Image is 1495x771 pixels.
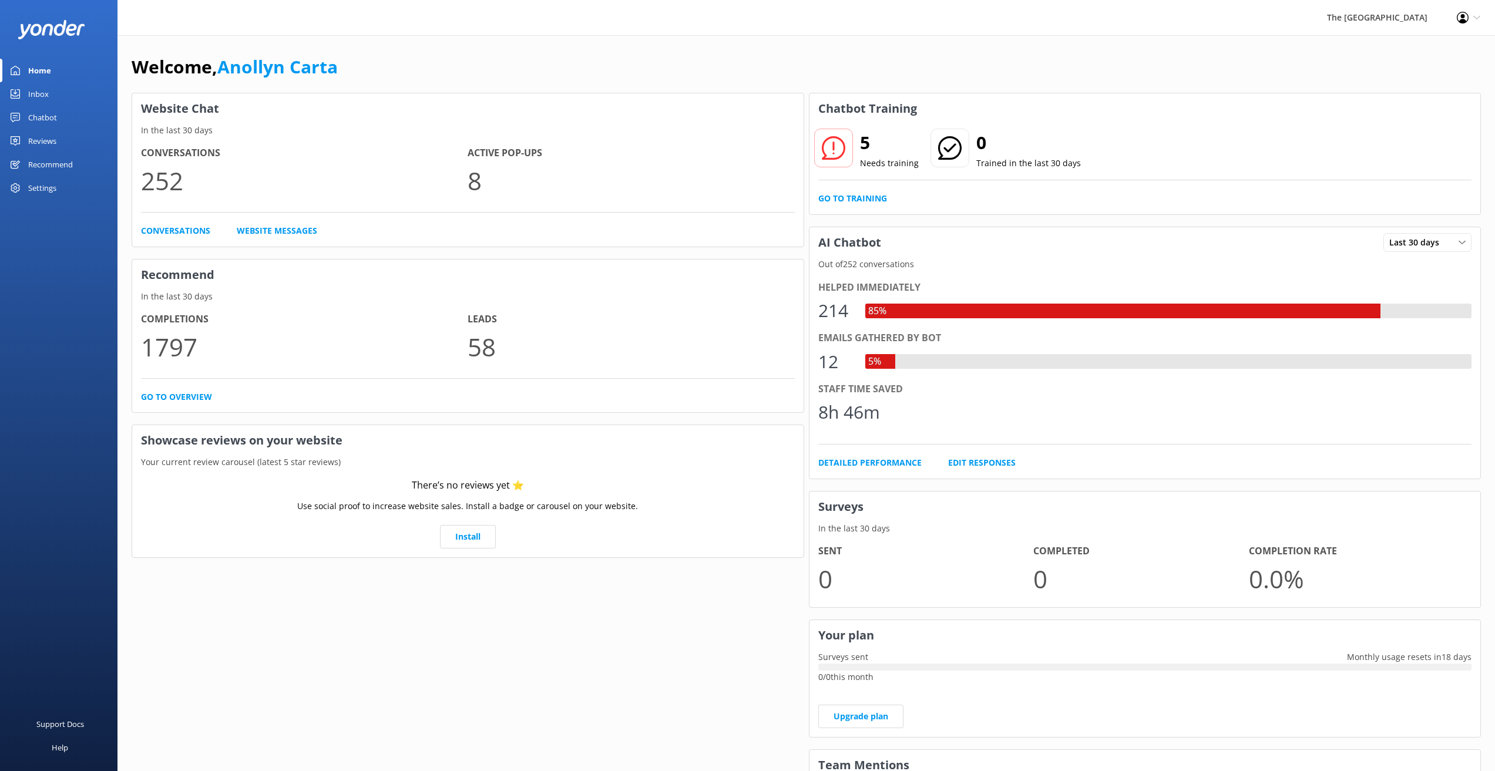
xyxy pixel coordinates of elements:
div: Reviews [28,129,56,153]
p: 252 [141,161,468,200]
div: 214 [818,297,854,325]
p: Your current review carousel (latest 5 star reviews) [132,456,804,469]
a: Website Messages [237,224,317,237]
a: Go to overview [141,390,212,403]
div: Support Docs [36,712,84,736]
div: Chatbot [28,106,57,129]
a: Anollyn Carta [217,55,338,79]
h4: Active Pop-ups [468,146,794,161]
div: 85% [865,304,889,319]
h4: Sent [818,544,1034,559]
p: Needs training [860,157,919,170]
h3: Showcase reviews on your website [132,425,804,456]
p: Surveys sent [809,651,877,664]
div: Recommend [28,153,73,176]
div: Emails gathered by bot [818,331,1472,346]
div: Settings [28,176,56,200]
div: 8h 46m [818,398,880,426]
div: Home [28,59,51,82]
h3: Recommend [132,260,804,290]
p: 8 [468,161,794,200]
p: 58 [468,327,794,366]
div: Staff time saved [818,382,1472,397]
p: Use social proof to increase website sales. Install a badge or carousel on your website. [297,500,638,513]
h4: Completed [1033,544,1249,559]
div: Help [52,736,68,759]
p: In the last 30 days [132,124,804,137]
h3: Chatbot Training [809,93,926,124]
img: yonder-white-logo.png [18,20,85,39]
h3: Website Chat [132,93,804,124]
div: There’s no reviews yet ⭐ [412,478,524,493]
h3: Surveys [809,491,1481,522]
p: 1797 [141,327,468,366]
p: In the last 30 days [132,290,804,303]
p: 0 / 0 this month [818,671,1472,684]
p: 0 [1033,559,1249,598]
a: Edit Responses [948,456,1016,469]
p: Monthly usage resets in 18 days [1338,651,1480,664]
h4: Conversations [141,146,468,161]
h3: AI Chatbot [809,227,890,258]
a: Go to Training [818,192,887,205]
h3: Your plan [809,620,1481,651]
h2: 5 [860,129,919,157]
div: Helped immediately [818,280,1472,295]
h4: Completion Rate [1249,544,1464,559]
div: 5% [865,354,884,369]
a: Conversations [141,224,210,237]
span: Last 30 days [1389,236,1446,249]
a: Upgrade plan [818,705,903,728]
p: 0.0 % [1249,559,1464,598]
h4: Completions [141,312,468,327]
div: 12 [818,348,854,376]
p: Out of 252 conversations [809,258,1481,271]
p: Trained in the last 30 days [976,157,1081,170]
h2: 0 [976,129,1081,157]
h4: Leads [468,312,794,327]
a: Detailed Performance [818,456,922,469]
div: Inbox [28,82,49,106]
p: In the last 30 days [809,522,1481,535]
h1: Welcome, [132,53,338,81]
a: Install [440,525,496,548]
p: 0 [818,559,1034,598]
